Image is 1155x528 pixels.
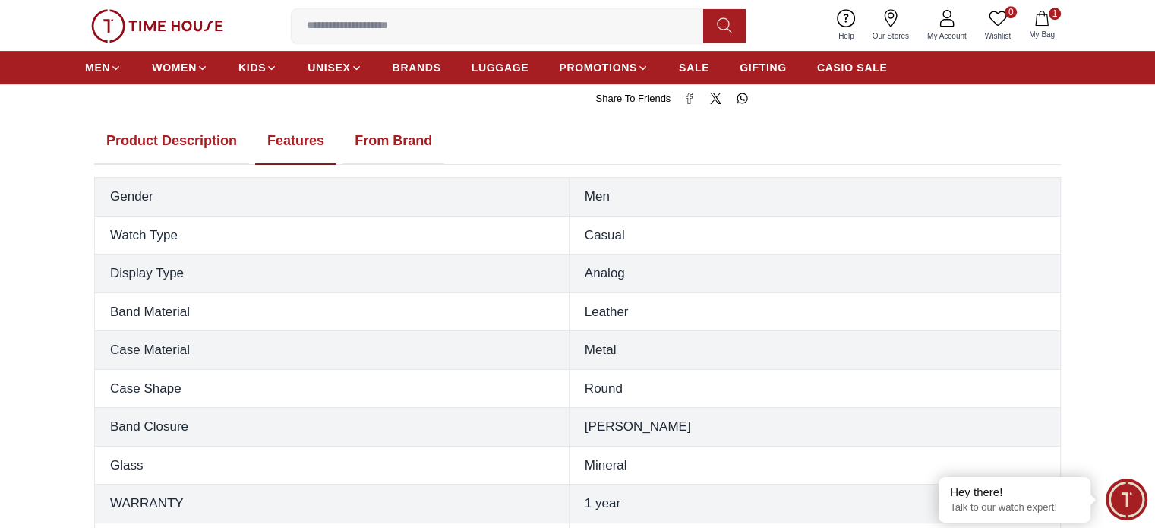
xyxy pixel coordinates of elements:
th: WARRANTY [95,485,570,523]
td: Men [569,178,1060,217]
div: Chat Widget [1106,479,1147,520]
button: Product Description [94,118,249,165]
p: Talk to our watch expert! [950,501,1079,514]
span: My Bag [1023,29,1061,40]
a: 0Wishlist [976,6,1020,45]
a: Our Stores [863,6,918,45]
span: BRANDS [393,60,441,75]
span: 0 [1005,6,1017,18]
a: BRANDS [393,54,441,81]
span: MEN [85,60,110,75]
td: Round [569,369,1060,408]
div: Hey there! [950,485,1079,500]
a: UNISEX [308,54,361,81]
span: WOMEN [152,60,197,75]
td: Metal [569,331,1060,370]
td: [PERSON_NAME] [569,408,1060,447]
span: Help [832,30,860,42]
span: KIDS [238,60,266,75]
a: GIFTING [740,54,787,81]
button: Features [255,118,336,165]
a: CASIO SALE [817,54,888,81]
a: KIDS [238,54,277,81]
th: Gender [95,178,570,217]
td: Leather [569,292,1060,331]
span: SALE [679,60,709,75]
span: UNISEX [308,60,350,75]
span: PROMOTIONS [559,60,637,75]
th: Watch Type [95,216,570,255]
th: Glass [95,446,570,485]
th: Display Type [95,255,570,293]
span: 1 [1049,8,1061,20]
img: ... [91,9,223,43]
span: My Account [921,30,973,42]
span: Share To Friends [596,91,671,106]
a: SALE [679,54,709,81]
th: Band Material [95,292,570,331]
span: Wishlist [979,30,1017,42]
a: WOMEN [152,54,208,81]
a: MEN [85,54,121,81]
span: Our Stores [866,30,915,42]
button: 1My Bag [1020,8,1064,43]
a: PROMOTIONS [559,54,649,81]
td: Casual [569,216,1060,255]
td: Analog [569,255,1060,293]
a: Help [829,6,863,45]
td: Mineral [569,446,1060,485]
td: 1 year [569,485,1060,523]
span: CASIO SALE [817,60,888,75]
button: From Brand [342,118,444,165]
a: LUGGAGE [472,54,529,81]
span: LUGGAGE [472,60,529,75]
th: Case Material [95,331,570,370]
th: Band Closure [95,408,570,447]
span: GIFTING [740,60,787,75]
th: Case Shape [95,369,570,408]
